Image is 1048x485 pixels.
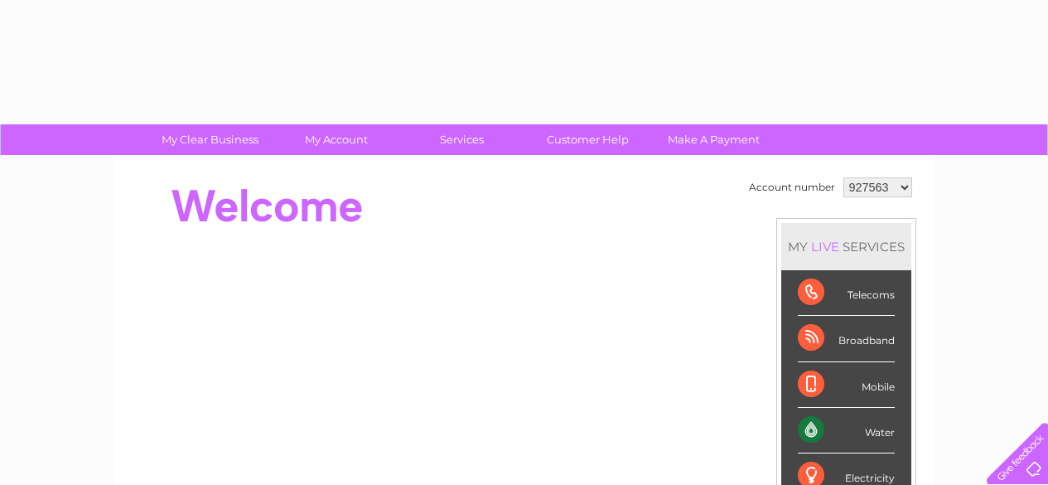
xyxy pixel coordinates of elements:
[519,124,656,155] a: Customer Help
[798,316,895,361] div: Broadband
[808,239,843,255] div: LIVE
[781,223,911,270] div: MY SERVICES
[645,124,782,155] a: Make A Payment
[745,173,839,201] td: Account number
[798,362,895,408] div: Mobile
[142,124,278,155] a: My Clear Business
[268,124,404,155] a: My Account
[798,270,895,316] div: Telecoms
[798,408,895,453] div: Water
[394,124,530,155] a: Services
